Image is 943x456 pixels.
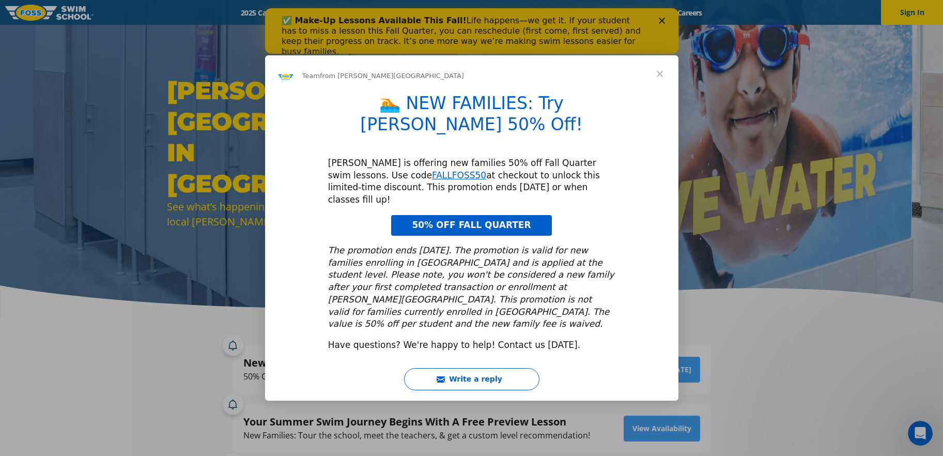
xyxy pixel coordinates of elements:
span: 50% OFF FALL QUARTER [412,220,531,230]
a: FALLFOSS50 [432,170,486,180]
img: Profile image for Team [277,68,294,84]
span: Close [641,55,678,93]
h1: 🏊 NEW FAMILIES: Try [PERSON_NAME] 50% Off! [328,93,615,142]
span: from [PERSON_NAME][GEOGRAPHIC_DATA] [320,72,464,80]
i: The promotion ends [DATE]. The promotion is valid for new families enrolling in [GEOGRAPHIC_DATA]... [328,245,614,329]
div: [PERSON_NAME] is offering new families 50% off Fall Quarter swim lessons. Use code at checkout to... [328,157,615,206]
div: Life happens—we get it. If your student has to miss a lesson this Fall Quarter, you can reschedul... [17,7,380,49]
span: Team [302,72,320,80]
div: Have questions? We're happy to help! Contact us [DATE]. [328,339,615,352]
div: Close [394,9,404,16]
a: 50% OFF FALL QUARTER [391,215,551,236]
button: Write a reply [404,368,539,390]
b: ✅ Make-Up Lessons Available This Fall! [17,7,202,17]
